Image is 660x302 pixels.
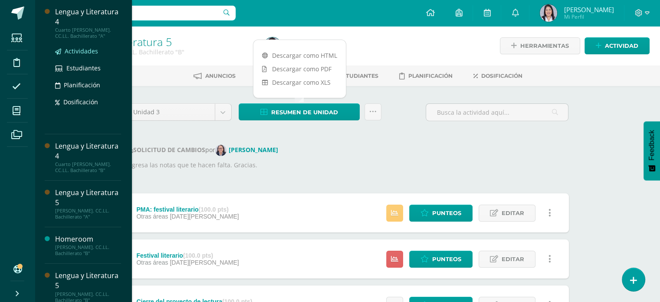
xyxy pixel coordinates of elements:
[605,38,638,54] span: Actividad
[253,76,346,89] a: Descargar como XLS
[564,5,614,14] span: [PERSON_NAME]
[126,160,569,170] p: Ingresa las notas que te hacen falta. Gracias.
[408,73,453,79] span: Planificación
[55,271,121,291] div: Lengua y Literatura 5
[648,130,656,160] span: Feedback
[564,13,614,20] span: Mi Perfil
[136,206,239,213] div: PMA: festival literario
[55,188,121,208] div: Lengua y Literatura 5
[481,73,522,79] span: Dosificación
[502,251,524,267] span: Editar
[136,252,239,259] div: Festival literario
[55,208,121,220] div: [PERSON_NAME]. CC.LL. Bachillerato "A"
[183,252,213,259] strong: (100.0 pts)
[55,234,121,244] div: Homeroom
[229,146,278,154] strong: [PERSON_NAME]
[55,188,121,220] a: Lengua y Literatura 5[PERSON_NAME]. CC.LL. Bachillerato "A"
[584,37,650,54] a: Actividad
[170,213,239,220] span: [DATE][PERSON_NAME]
[133,104,208,120] span: Unidad 3
[55,244,121,256] div: [PERSON_NAME]. CC.LL. Bachillerato "B"
[271,104,338,120] span: Resumen de unidad
[65,47,98,55] span: Actividades
[55,97,121,107] a: Dosificación
[215,146,282,154] a: [PERSON_NAME]
[644,121,660,180] button: Feedback - Mostrar encuesta
[502,205,524,221] span: Editar
[326,69,378,83] a: Estudiantes
[63,98,98,106] span: Dosificación
[55,46,121,56] a: Actividades
[136,259,168,266] span: Otras áreas
[64,81,100,89] span: Planificación
[199,206,229,213] strong: (100.0 pts)
[540,4,557,22] img: f694820f4938eda63754dc7830486a17.png
[55,63,121,73] a: Estudiantes
[55,7,121,39] a: Lengua y Literatura 4Cuarto [PERSON_NAME]. CC.LL. Bachillerato "A"
[409,251,473,268] a: Punteos
[55,234,121,256] a: Homeroom[PERSON_NAME]. CC.LL. Bachillerato "B"
[68,36,253,48] h1: Lengua y Literatura 5
[55,27,121,39] div: Cuarto [PERSON_NAME]. CC.LL. Bachillerato "A"
[126,146,205,154] strong: SOLICITUD DE CAMBIOS
[55,141,121,173] a: Lengua y Literatura 4Cuarto [PERSON_NAME]. CC.LL. Bachillerato "B"
[426,104,568,121] input: Busca la actividad aquí...
[126,145,569,156] div: por
[399,69,453,83] a: Planificación
[239,103,360,120] a: Resumen de unidad
[40,6,236,20] input: Busca un usuario...
[127,104,231,120] a: Unidad 3
[194,69,236,83] a: Anuncios
[409,205,473,222] a: Punteos
[205,73,236,79] span: Anuncios
[66,64,101,72] span: Estudiantes
[55,80,121,90] a: Planificación
[253,49,346,62] a: Descargar como HTML
[55,161,121,173] div: Cuarto [PERSON_NAME]. CC.LL. Bachillerato "B"
[55,141,121,161] div: Lengua y Literatura 4
[264,37,281,55] img: f694820f4938eda63754dc7830486a17.png
[55,7,121,27] div: Lengua y Literatura 4
[432,205,461,221] span: Punteos
[215,145,227,156] img: 1fc73b6c21a835839e6c4952864e5f80.png
[339,73,378,79] span: Estudiantes
[253,62,346,76] a: Descargar como PDF
[473,69,522,83] a: Dosificación
[68,48,253,56] div: Quinto Bach. CC.LL. Bachillerato 'B'
[136,213,168,220] span: Otras áreas
[520,38,569,54] span: Herramientas
[170,259,239,266] span: [DATE][PERSON_NAME]
[432,251,461,267] span: Punteos
[500,37,580,54] a: Herramientas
